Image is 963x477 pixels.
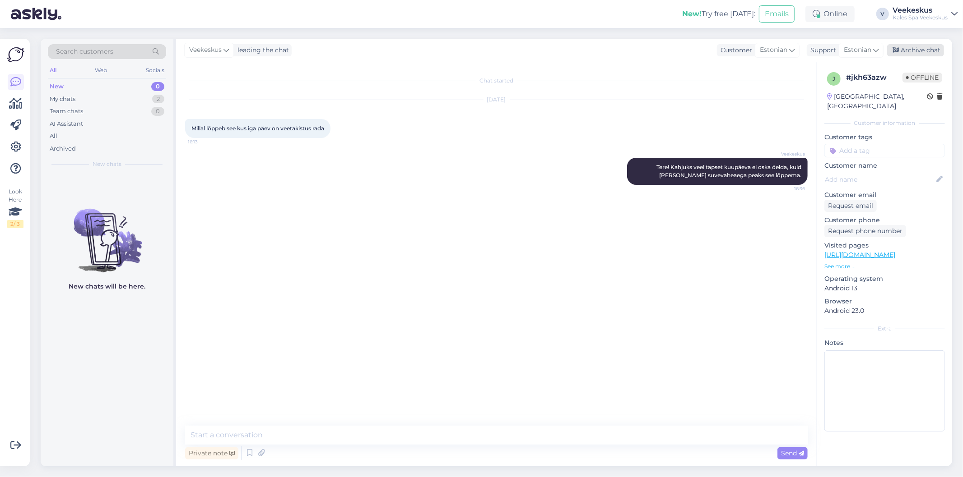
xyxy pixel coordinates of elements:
[152,95,164,104] div: 2
[844,45,871,55] span: Estonian
[824,338,945,348] p: Notes
[887,44,944,56] div: Archive chat
[824,119,945,127] div: Customer information
[7,188,23,228] div: Look Here
[682,9,755,19] div: Try free [DATE]:
[846,72,903,83] div: # jkh63azw
[191,125,324,132] span: Millal lõppeb see kus iga päev on veetakistus rada
[234,46,289,55] div: leading the chat
[50,107,83,116] div: Team chats
[69,282,145,291] p: New chats will be here.
[827,92,927,111] div: [GEOGRAPHIC_DATA], [GEOGRAPHIC_DATA]
[893,7,948,14] div: Veekeskus
[48,64,58,76] div: All
[50,144,76,153] div: Archived
[824,284,945,293] p: Android 13
[781,449,804,457] span: Send
[807,46,836,55] div: Support
[50,119,83,128] div: AI Assistant
[805,6,855,22] div: Online
[824,325,945,333] div: Extra
[824,161,945,170] p: Customer name
[824,133,945,142] p: Customer tags
[56,47,113,56] span: Search customers
[93,160,121,168] span: New chats
[824,297,945,306] p: Browser
[825,174,935,184] input: Add name
[824,190,945,200] p: Customer email
[824,306,945,316] p: Android 23.0
[771,151,805,157] span: Veekeskus
[50,132,57,141] div: All
[893,7,958,21] a: VeekeskusKales Spa Veekeskus
[824,241,945,250] p: Visited pages
[7,220,23,228] div: 2 / 3
[50,95,75,104] div: My chats
[7,46,24,63] img: Askly Logo
[824,274,945,284] p: Operating system
[717,46,752,55] div: Customer
[185,96,808,104] div: [DATE]
[824,144,945,157] input: Add a tag
[151,107,164,116] div: 0
[151,82,164,91] div: 0
[824,262,945,271] p: See more ...
[824,216,945,225] p: Customer phone
[656,164,803,179] span: Tere! Kahjuks veel täpset kuupäeva ei oska öelda, kuid [PERSON_NAME] suvevaheaega peaks see lõppema.
[876,8,889,20] div: V
[50,82,64,91] div: New
[41,193,173,274] img: No chats
[189,45,222,55] span: Veekeskus
[682,9,702,18] b: New!
[188,138,222,145] span: 16:13
[833,75,835,82] span: j
[144,64,166,76] div: Socials
[185,447,238,459] div: Private note
[93,64,109,76] div: Web
[185,77,808,85] div: Chat started
[771,185,805,192] span: 16:36
[824,200,877,212] div: Request email
[903,73,942,83] span: Offline
[893,14,948,21] div: Kales Spa Veekeskus
[824,251,895,259] a: [URL][DOMAIN_NAME]
[760,45,787,55] span: Estonian
[759,5,795,23] button: Emails
[824,225,906,237] div: Request phone number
